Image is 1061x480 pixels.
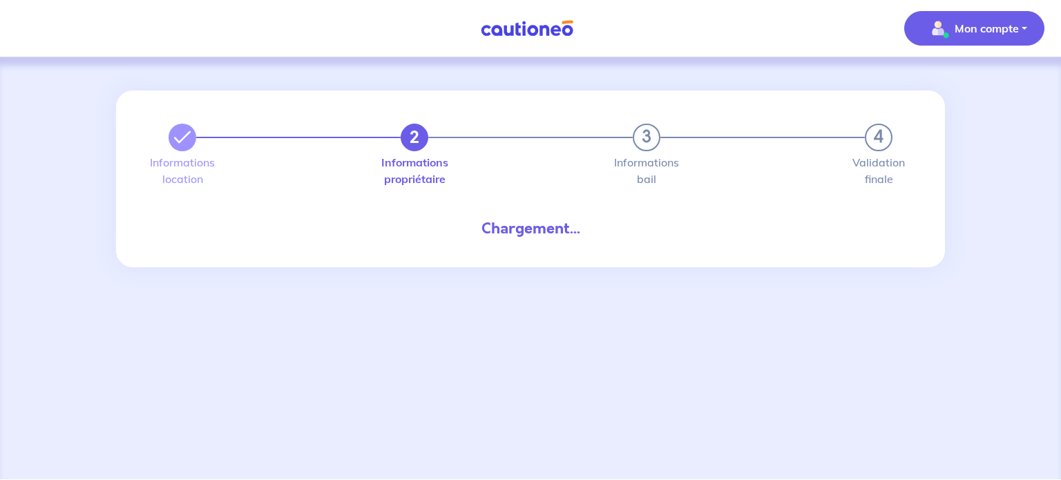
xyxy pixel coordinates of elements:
button: illu_account_valid_menu.svgMon compte [904,11,1044,46]
div: Chargement... [157,218,904,240]
img: Cautioneo [475,20,579,37]
label: Informations bail [633,157,660,184]
button: 2 [401,124,428,151]
img: illu_account_valid_menu.svg [927,17,949,39]
label: Informations location [169,157,196,184]
p: Mon compte [955,20,1019,37]
label: Informations propriétaire [401,157,428,184]
label: Validation finale [865,157,892,184]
